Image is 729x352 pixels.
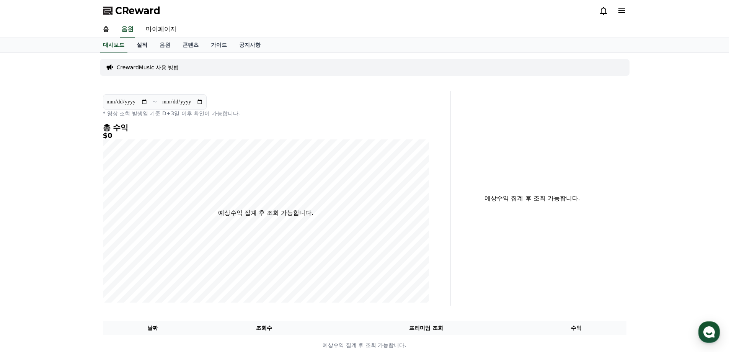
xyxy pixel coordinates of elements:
[457,194,608,203] p: 예상수익 집계 후 조회 가능합니다.
[51,243,99,262] a: 대화
[176,38,205,52] a: 콘텐츠
[205,38,233,52] a: 가이드
[118,254,127,260] span: 설정
[103,110,429,117] p: * 영상 조회 발생일 기준 D+3일 이후 확인이 가능합니다.
[103,132,429,139] h5: $0
[103,321,203,335] th: 날짜
[117,64,179,71] a: CrewardMusic 사용 방법
[326,321,527,335] th: 프리미엄 조회
[99,243,147,262] a: 설정
[202,321,325,335] th: 조회수
[120,21,135,38] a: 음원
[103,341,626,349] p: 예상수익 집계 후 조회 가능합니다.
[153,38,176,52] a: 음원
[97,21,115,38] a: 홈
[115,5,160,17] span: CReward
[130,38,153,52] a: 실적
[103,123,429,132] h4: 총 수익
[70,255,79,261] span: 대화
[103,5,160,17] a: CReward
[152,97,157,106] p: ~
[527,321,626,335] th: 수익
[218,208,313,218] p: 예상수익 집계 후 조회 가능합니다.
[140,21,183,38] a: 마이페이지
[24,254,29,260] span: 홈
[100,38,127,52] a: 대시보드
[2,243,51,262] a: 홈
[233,38,267,52] a: 공지사항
